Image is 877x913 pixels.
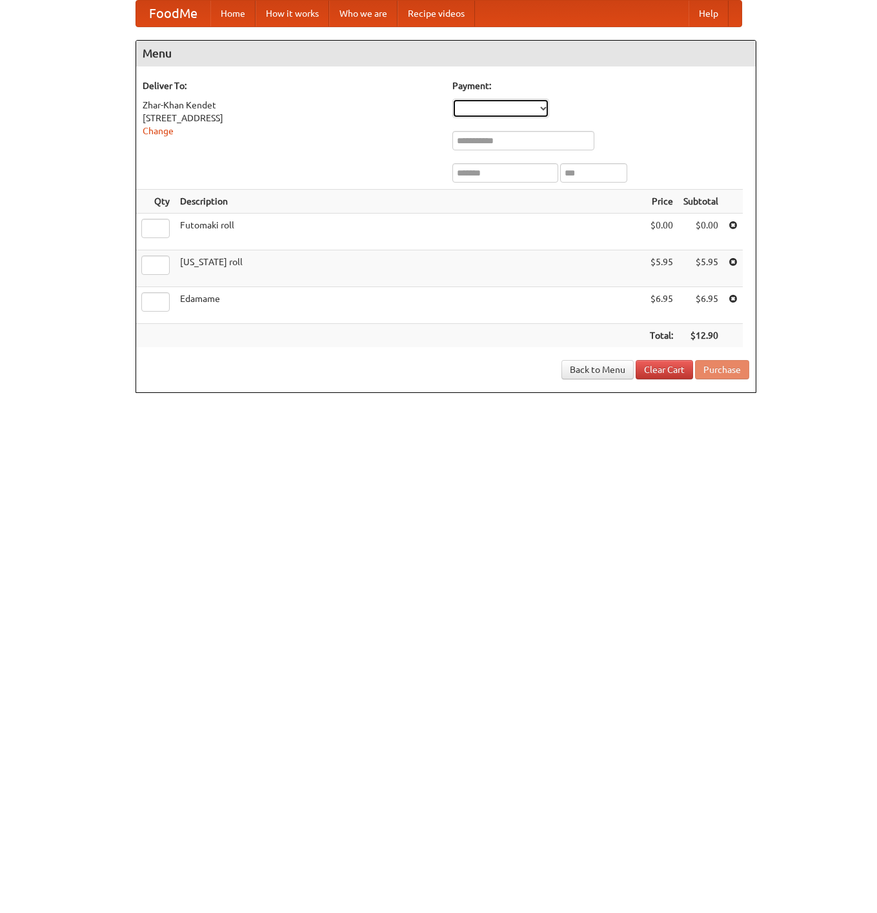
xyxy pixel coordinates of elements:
div: [STREET_ADDRESS] [143,112,439,125]
th: $12.90 [678,324,723,348]
td: $5.95 [678,250,723,287]
td: [US_STATE] roll [175,250,645,287]
th: Price [645,190,678,214]
a: FoodMe [136,1,210,26]
td: $5.95 [645,250,678,287]
button: Purchase [695,360,749,379]
th: Description [175,190,645,214]
a: How it works [256,1,329,26]
td: $6.95 [645,287,678,324]
a: Who we are [329,1,398,26]
h4: Menu [136,41,756,66]
a: Recipe videos [398,1,475,26]
td: $0.00 [645,214,678,250]
td: Futomaki roll [175,214,645,250]
h5: Payment: [452,79,749,92]
td: $0.00 [678,214,723,250]
a: Home [210,1,256,26]
h5: Deliver To: [143,79,439,92]
td: $6.95 [678,287,723,324]
th: Subtotal [678,190,723,214]
a: Help [689,1,729,26]
a: Change [143,126,174,136]
a: Clear Cart [636,360,693,379]
div: Zhar-Khan Kendet [143,99,439,112]
a: Back to Menu [561,360,634,379]
th: Qty [136,190,175,214]
td: Edamame [175,287,645,324]
th: Total: [645,324,678,348]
